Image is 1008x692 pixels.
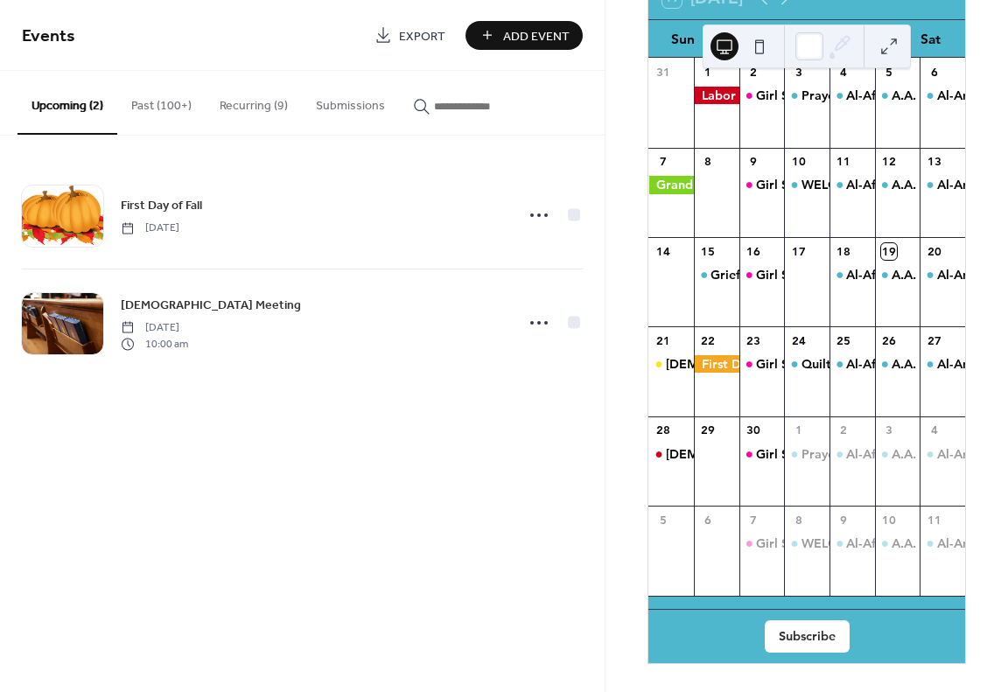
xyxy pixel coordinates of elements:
div: 25 [836,333,851,349]
div: Al-Anon Weekly Meeting [920,266,965,283]
div: Prayer Team - Monthly [801,445,934,463]
div: Quilting Monthly Meeting [801,355,954,373]
div: Girl Scouts Weekly Meeting [739,535,785,552]
div: First Day of Fall [694,355,739,373]
div: A.A. Weekly Meeting [875,535,920,552]
div: [DEMOGRAPHIC_DATA] Council Monthly Meeting [666,355,958,373]
div: Sun [662,20,703,58]
div: Girl Scouts Weekly Meeting [756,535,919,552]
a: [DEMOGRAPHIC_DATA] Meeting [121,295,301,315]
div: Mon [703,20,745,58]
div: 15 [700,243,716,259]
div: Al-Anon Weekly Meeting [920,535,965,552]
div: 18 [836,243,851,259]
div: 14 [654,243,670,259]
span: [DEMOGRAPHIC_DATA] Meeting [121,297,301,315]
div: A.A. Weekly Meeting [875,355,920,373]
div: 19 [881,243,897,259]
div: Al-Afam Weekly Meeting [846,87,993,104]
span: First Day of Fall [121,197,202,215]
div: Al-Anon Weekly Meeting [920,445,965,463]
div: Girl Scouts Weekly Meeting [739,445,785,463]
div: 11 [926,512,941,528]
div: 6 [700,512,716,528]
div: Al-Afam Weekly Meeting [846,445,993,463]
div: Al-Anon Weekly Meeting [920,87,965,104]
div: Congregational Meeting [648,445,694,463]
div: 7 [745,512,761,528]
div: 1 [700,64,716,80]
div: 30 [745,423,761,438]
div: 3 [790,64,806,80]
div: Grandparents Day [648,176,694,193]
div: Al-Afam Weekly Meeting [846,266,993,283]
span: [DATE] [121,220,179,236]
a: First Day of Fall [121,195,202,215]
div: 16 [745,243,761,259]
a: Export [361,21,458,50]
div: A.A. Weekly Meeting [875,176,920,193]
div: Girl Scouts Weekly Meeting [756,176,919,193]
div: 17 [790,243,806,259]
div: Girl Scouts Weekly Meeting [756,87,919,104]
div: Church Council Monthly Meeting [648,355,694,373]
div: Prayer Team - Monthly [784,87,829,104]
div: Girl Scouts Weekly Meeting [756,355,919,373]
div: Al-Afam Weekly Meeting [829,535,875,552]
div: Quilting Monthly Meeting [784,355,829,373]
span: 10:00 am [121,336,188,352]
div: Al-Anon Weekly Meeting [920,355,965,373]
span: Export [399,27,445,45]
div: A.A. Weekly Meeting [875,445,920,463]
div: Al-Afam Weekly Meeting [829,355,875,373]
div: 10 [790,154,806,170]
div: Al-Afam Weekly Meeting [846,176,993,193]
button: Add Event [465,21,583,50]
div: Wed [787,20,828,58]
div: Labor Day [694,87,739,104]
div: 7 [654,154,670,170]
div: Girl Scouts Weekly Meeting [739,266,785,283]
div: 2 [836,423,851,438]
div: 13 [926,154,941,170]
div: Prayer Team - Monthly [801,87,934,104]
div: 10 [881,512,897,528]
div: Grief Support Group [694,266,739,283]
div: A.A. Weekly Meeting [875,266,920,283]
div: 9 [745,154,761,170]
div: [DEMOGRAPHIC_DATA] Meeting [666,445,859,463]
div: Girl Scouts Weekly Meeting [739,176,785,193]
div: 27 [926,333,941,349]
div: 12 [881,154,897,170]
div: Girl Scouts Weekly Meeting [756,445,919,463]
div: Fri [869,20,910,58]
div: 6 [926,64,941,80]
div: 23 [745,333,761,349]
div: WELCA (Women of ELCA) Monthly Meeting [784,535,829,552]
button: Submissions [302,71,399,133]
div: 26 [881,333,897,349]
span: Events [22,19,75,53]
div: 28 [654,423,670,438]
div: 9 [836,512,851,528]
span: Add Event [503,27,570,45]
div: 29 [700,423,716,438]
div: 22 [700,333,716,349]
div: Grief Support Group [710,266,833,283]
div: WELCA (Women of ELCA) Monthly Meeting [784,176,829,193]
div: Girl Scouts Weekly Meeting [739,355,785,373]
button: Past (100+) [117,71,206,133]
div: 24 [790,333,806,349]
div: 2 [745,64,761,80]
div: Al-Afam Weekly Meeting [846,535,993,552]
div: Sat [910,20,951,58]
div: 11 [836,154,851,170]
div: 8 [700,154,716,170]
div: Al-Afam Weekly Meeting [846,355,993,373]
div: Al-Afam Weekly Meeting [829,266,875,283]
button: Subscribe [765,620,850,654]
button: Recurring (9) [206,71,302,133]
div: 21 [654,333,670,349]
div: 5 [654,512,670,528]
